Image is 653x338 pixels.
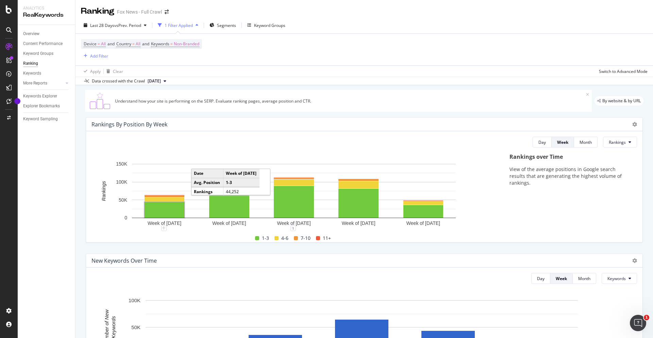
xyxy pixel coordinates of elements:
[23,103,70,110] a: Explorer Bookmarks
[101,181,106,201] text: Rankings
[599,68,648,74] div: Switch to Advanced Mode
[406,220,440,226] text: Week of [DATE]
[155,20,201,31] button: 1 Filter Applied
[596,66,648,77] button: Switch to Advanced Mode
[119,197,128,203] text: 50K
[23,103,60,110] div: Explorer Bookmarks
[277,220,311,226] text: Week of [DATE]
[603,137,637,148] button: Rankings
[531,273,550,284] button: Day
[81,5,114,17] div: Ranking
[81,20,149,31] button: Last 28 DaysvsPrev. Period
[91,121,167,128] div: Rankings By Position By Week
[23,80,47,87] div: More Reports
[602,273,637,284] button: Keywords
[574,137,598,148] button: Month
[116,41,131,47] span: Country
[14,98,20,104] div: Tooltip anchor
[23,70,70,77] a: Keywords
[23,11,70,19] div: RealKeywords
[107,41,115,47] span: and
[23,80,64,87] a: More Reports
[342,220,375,226] text: Week of [DATE]
[245,20,288,31] button: Keyword Groups
[217,22,236,28] span: Segments
[129,297,140,303] text: 100K
[148,220,181,226] text: Week of [DATE]
[23,116,58,123] div: Keyword Sampling
[81,52,108,60] button: Add Filter
[509,166,630,186] p: View of the average positions in Google search results that are generating the highest volume of ...
[88,93,112,109] img: C0S+odjvPe+dCwPhcw0W2jU4KOcefU0IcxbkVEfgJ6Ft4vBgsVVQAAAABJRU5ErkJggg==
[578,276,590,281] div: Month
[23,60,70,67] a: Ranking
[115,98,586,104] div: Understand how your site is performing on the SERP. Evaluate ranking pages, average position and ...
[104,66,123,77] button: Clear
[165,22,193,28] div: 1 Filter Applied
[595,96,643,106] div: legacy label
[113,68,123,74] div: Clear
[23,116,70,123] a: Keyword Sampling
[161,226,167,231] div: plus
[212,220,246,226] text: Week of [DATE]
[281,234,288,242] span: 4-6
[537,276,545,281] div: Day
[630,315,646,331] iframe: Intercom live chat
[23,93,57,100] div: Keywords Explorer
[101,39,106,49] span: All
[533,137,552,148] button: Day
[151,41,169,47] span: Keywords
[556,276,567,281] div: Week
[170,41,173,47] span: =
[23,50,70,57] a: Keyword Groups
[92,78,145,84] div: Data crossed with the Crawl
[84,41,97,47] span: Device
[142,41,149,47] span: and
[23,93,70,100] a: Keywords Explorer
[207,20,239,31] button: Segments
[114,22,141,28] span: vs Prev. Period
[124,215,127,221] text: 0
[81,66,101,77] button: Apply
[90,22,114,28] span: Last 28 Days
[23,5,70,11] div: Analytics
[573,273,596,284] button: Month
[116,179,127,185] text: 100K
[23,30,39,37] div: Overview
[550,273,573,284] button: Week
[91,160,496,228] svg: A chart.
[117,9,162,15] div: Fox News - Full Crawl
[602,99,641,103] span: By website & by URL
[23,30,70,37] a: Overview
[148,78,161,84] span: 2025 Sep. 18th
[145,77,169,85] button: [DATE]
[509,153,630,161] div: Rankings over Time
[23,60,38,67] div: Ranking
[538,139,546,145] div: Day
[23,70,41,77] div: Keywords
[254,22,285,28] div: Keyword Groups
[323,234,331,242] span: 11+
[116,162,127,167] text: 150K
[174,39,199,49] span: Non-Branded
[609,139,626,145] span: Rankings
[580,139,592,145] div: Month
[290,226,296,231] div: 1
[644,315,649,320] span: 1
[136,39,140,49] span: All
[23,40,63,47] div: Content Performance
[301,234,311,242] span: 7-10
[607,276,626,281] span: Keywords
[131,324,140,330] text: 50K
[262,234,269,242] span: 1-3
[23,40,70,47] a: Content Performance
[90,68,101,74] div: Apply
[132,41,135,47] span: =
[90,53,108,59] div: Add Filter
[165,10,169,14] div: arrow-right-arrow-left
[23,50,53,57] div: Keyword Groups
[91,257,157,264] div: New Keywords Over Time
[557,139,568,145] div: Week
[552,137,574,148] button: Week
